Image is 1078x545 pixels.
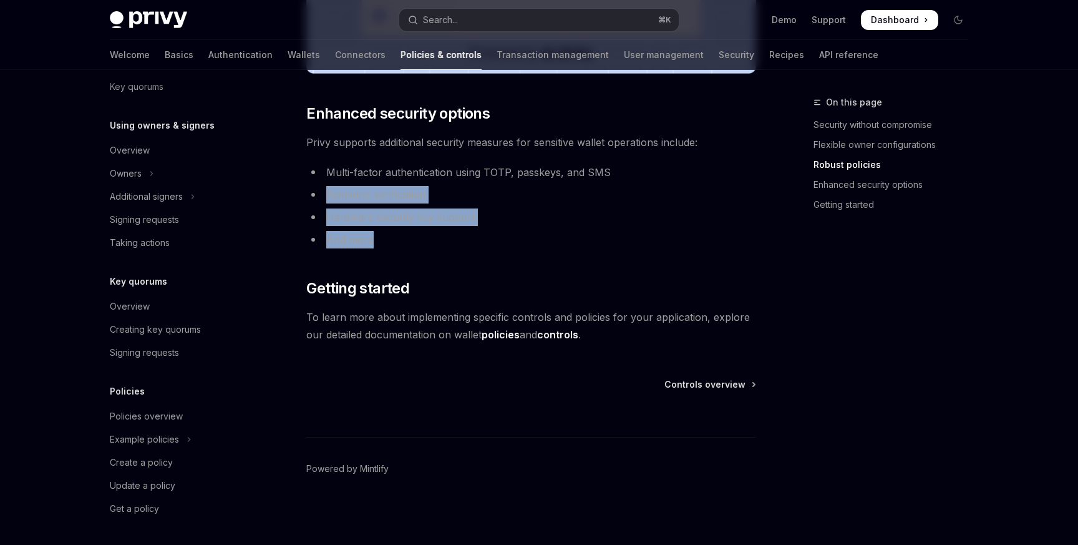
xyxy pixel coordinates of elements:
[813,195,978,215] a: Getting started
[208,40,273,70] a: Authentication
[948,10,968,30] button: Toggle dark mode
[110,384,145,399] h5: Policies
[306,231,756,248] li: And more
[110,40,150,70] a: Welcome
[110,409,183,424] div: Policies overview
[110,166,142,181] div: Owners
[306,164,756,181] li: Multi-factor authentication using TOTP, passkeys, and SMS
[110,501,159,516] div: Get a policy
[100,474,260,497] a: Update a policy
[110,299,150,314] div: Overview
[110,322,201,337] div: Creating key quorums
[110,235,170,250] div: Taking actions
[335,40,386,70] a: Connectors
[100,428,260,451] button: Toggle Example policies section
[306,104,490,124] span: Enhanced security options
[100,318,260,341] a: Creating key quorums
[100,139,260,162] a: Overview
[423,12,458,27] div: Search...
[100,162,260,185] button: Toggle Owners section
[306,186,756,204] li: Biometric verification
[664,378,755,391] a: Controls overview
[719,40,754,70] a: Security
[658,15,671,25] span: ⌘ K
[110,455,173,470] div: Create a policy
[497,40,609,70] a: Transaction management
[100,295,260,318] a: Overview
[100,498,260,520] a: Get a policy
[110,478,175,493] div: Update a policy
[306,278,409,298] span: Getting started
[100,405,260,428] a: Policies overview
[772,14,797,26] a: Demo
[100,209,260,231] a: Signing requests
[306,463,389,475] a: Powered by Mintlify
[401,40,482,70] a: Policies & controls
[819,40,878,70] a: API reference
[399,9,679,31] button: Open search
[110,274,167,289] h5: Key quorums
[861,10,938,30] a: Dashboard
[306,209,756,226] li: Hardware security key support
[306,134,756,151] span: Privy supports additional security measures for sensitive wallet operations include:
[871,14,919,26] span: Dashboard
[110,345,179,360] div: Signing requests
[110,212,179,227] div: Signing requests
[813,175,978,195] a: Enhanced security options
[110,432,179,447] div: Example policies
[110,118,215,133] h5: Using owners & signers
[482,328,520,341] a: policies
[624,40,704,70] a: User management
[100,232,260,254] a: Taking actions
[664,378,745,391] span: Controls overview
[100,185,260,208] button: Toggle Additional signers section
[100,451,260,474] a: Create a policy
[100,341,260,364] a: Signing requests
[110,11,187,29] img: dark logo
[537,328,578,341] a: controls
[812,14,846,26] a: Support
[769,40,804,70] a: Recipes
[110,189,183,204] div: Additional signers
[813,135,978,155] a: Flexible owner configurations
[165,40,193,70] a: Basics
[813,155,978,175] a: Robust policies
[288,40,320,70] a: Wallets
[306,308,756,343] span: To learn more about implementing specific controls and policies for your application, explore our...
[110,143,150,158] div: Overview
[813,115,978,135] a: Security without compromise
[826,95,882,110] span: On this page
